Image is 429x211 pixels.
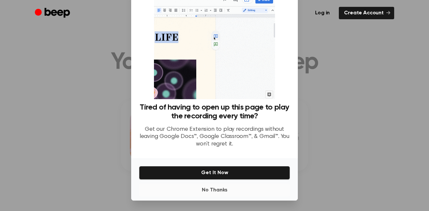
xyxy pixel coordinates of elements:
a: Create Account [339,7,394,19]
a: Log in [310,7,335,19]
h3: Tired of having to open up this page to play the recording every time? [139,103,290,121]
button: Get It Now [139,166,290,180]
a: Beep [35,7,72,20]
p: Get our Chrome Extension to play recordings without leaving Google Docs™, Google Classroom™, & Gm... [139,126,290,148]
button: No Thanks [139,184,290,197]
